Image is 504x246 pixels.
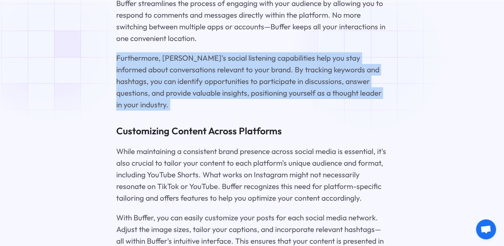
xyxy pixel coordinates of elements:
[116,52,388,111] p: Furthermore, [PERSON_NAME]'s social listening capabilities help you stay informed about conversat...
[476,219,496,239] div: Open chat
[116,124,388,138] h3: Customizing Content Across Platforms
[116,146,388,204] p: While maintaining a consistent brand presence across social media is essential, it's also crucial...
